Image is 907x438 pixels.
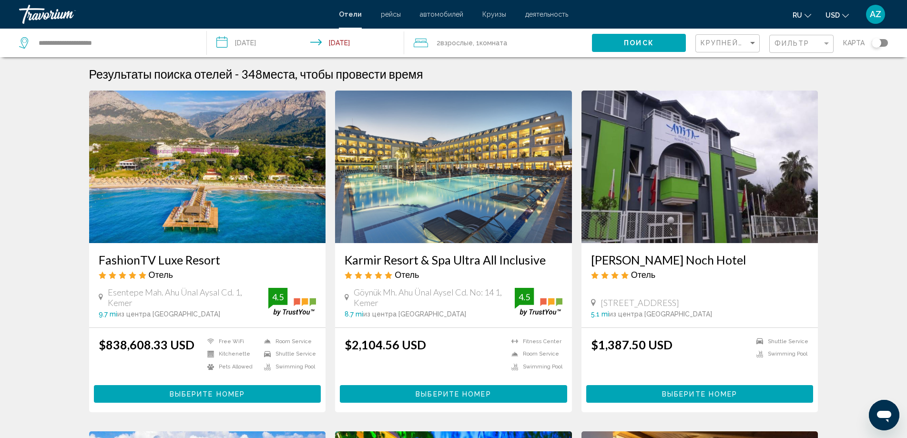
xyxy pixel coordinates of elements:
[268,291,287,303] div: 4.5
[515,288,562,316] img: trustyou-badge.svg
[482,10,506,18] a: Круизы
[507,363,562,371] li: Swimming Pool
[437,36,473,50] span: 2
[440,39,473,47] span: Взрослые
[268,288,316,316] img: trustyou-badge.svg
[241,67,423,81] h2: 348
[354,287,514,308] span: Göynük Mh. Ahu Ünal Aysel Cd. No: 14 1, Kemer
[99,310,117,318] span: 9.7 mi
[591,310,609,318] span: 5.1 mi
[381,10,401,18] a: рейсы
[345,310,363,318] span: 8.7 mi
[865,39,888,47] button: Toggle map
[591,253,809,267] a: [PERSON_NAME] Noch Hotel
[259,350,316,358] li: Shuttle Service
[203,363,259,371] li: Pets Allowed
[581,91,818,243] img: Hotel image
[701,40,757,48] mat-select: Sort by
[752,337,808,346] li: Shuttle Service
[108,287,268,308] span: Esentepe Mah. Ahu Ünal Aysal Cd. 1, Kemer
[335,91,572,243] img: Hotel image
[863,4,888,24] button: User Menu
[99,337,194,352] ins: $838,608.33 USD
[94,385,321,403] button: Выберите номер
[591,269,809,280] div: 4 star Hotel
[170,390,245,398] span: Выберите номер
[345,337,426,352] ins: $2,104.56 USD
[263,67,423,81] span: места, чтобы провести время
[259,337,316,346] li: Room Service
[870,10,881,19] span: AZ
[662,390,737,398] span: Выберите номер
[416,390,491,398] span: Выберите номер
[793,11,802,19] span: ru
[395,269,419,280] span: Отель
[473,36,507,50] span: , 1
[609,310,712,318] span: из центра [GEOGRAPHIC_DATA]
[207,29,404,57] button: Check-in date: Aug 20, 2025 Check-out date: Aug 26, 2025
[89,91,326,243] img: Hotel image
[345,253,562,267] a: Karmir Resort & Spa Ultra All Inclusive
[525,10,568,18] a: деятельность
[235,67,239,81] span: -
[631,269,655,280] span: Отель
[515,291,534,303] div: 4.5
[624,40,654,47] span: Поиск
[117,310,220,318] span: из центра [GEOGRAPHIC_DATA]
[769,34,834,54] button: Filter
[340,387,567,398] a: Выберите номер
[843,36,865,50] span: карта
[19,5,329,24] a: Travorium
[775,40,810,47] span: Фильтр
[149,269,173,280] span: Отель
[701,39,815,47] span: Крупнейшие сбережения
[507,337,562,346] li: Fitness Center
[586,387,814,398] a: Выберите номер
[99,253,316,267] a: FashionTV Luxe Resort
[203,350,259,358] li: Kitchenette
[345,269,562,280] div: 5 star Hotel
[586,385,814,403] button: Выберите номер
[363,310,466,318] span: из центра [GEOGRAPHIC_DATA]
[592,34,686,51] button: Поиск
[793,8,811,22] button: Change language
[99,269,316,280] div: 5 star Hotel
[752,350,808,358] li: Swimming Pool
[825,11,840,19] span: USD
[869,400,899,430] iframe: Кнопка запуска окна обмена сообщениями
[601,297,679,308] span: [STREET_ADDRESS]
[479,39,507,47] span: Комната
[420,10,463,18] a: автомобилей
[404,29,592,57] button: Travelers: 2 adults, 0 children
[340,385,567,403] button: Выберите номер
[94,387,321,398] a: Выберите номер
[89,67,233,81] h1: Результаты поиска отелей
[203,337,259,346] li: Free WiFi
[591,337,673,352] ins: $1,387.50 USD
[825,8,849,22] button: Change currency
[507,350,562,358] li: Room Service
[339,10,362,18] a: Отели
[259,363,316,371] li: Swimming Pool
